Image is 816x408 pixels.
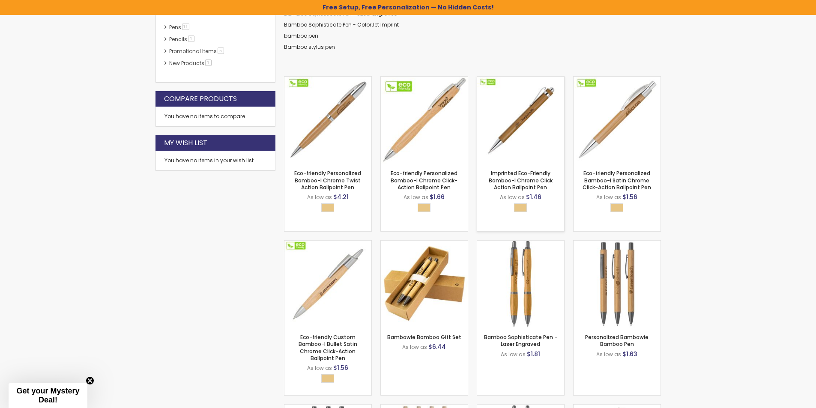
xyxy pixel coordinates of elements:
[307,194,332,201] span: As low as
[527,350,540,358] span: $1.81
[381,241,468,328] img: Bambowie Bamboo Gift Set
[622,350,637,358] span: $1.63
[610,203,628,214] div: Select A Color
[484,334,557,348] a: Bamboo Sophisticate Pen - Laser Engraved
[284,21,399,28] a: Bamboo Sophisticate Pen - ColorJet Imprint
[585,334,649,348] a: Personalized Bambowie Bamboo Pen
[596,194,621,201] span: As low as
[387,334,461,341] a: Bambowie Bamboo Gift Set
[284,240,371,247] a: Eco-friendly Custom Bamboo-I Bullet Satin Chrome Click-Action Ballpoint Pen
[333,193,349,201] span: $4.21
[583,170,651,191] a: Eco-friendly Personalized Bamboo-I Satin Chrome Click-Action Ballpoint Pen
[284,10,398,17] a: Bamboo Sophisticate Pen - Laser Engraved
[321,203,338,214] div: Select A Color
[381,240,468,247] a: Bambowie Bamboo Gift Set
[402,343,427,351] span: As low as
[574,76,661,83] a: Eco-friendly Personalized Bamboo-I Satin Chrome Click-Action Ballpoint Pen
[284,32,318,39] a: bamboo pen
[514,203,531,214] div: Select A Color
[574,77,661,164] img: Eco-friendly Personalized Bamboo-I Satin Chrome Click-Action Ballpoint Pen
[294,170,361,191] a: Eco-friendly Personalized Bamboo-I Chrome Twist Action Ballpoint Pen
[596,351,621,358] span: As low as
[321,374,338,385] div: Select A Color
[164,157,266,164] div: You have no items in your wish list.
[188,36,194,42] span: 1
[167,36,197,43] a: Pencils1
[86,376,94,385] button: Close teaser
[391,170,457,191] a: Eco-friendly Personalized Bamboo-I Chrome Click-Action Ballpoint Pen
[155,107,275,127] div: You have no items to compare.
[477,76,564,83] a: Imprinted Eco-Friendly Bamboo-I Chrome Click Action Ballpoint Pen
[477,240,564,247] a: Bamboo Sophisticate Pen - Laser Engraved
[501,351,526,358] span: As low as
[514,203,527,212] div: Bamboo
[167,60,215,67] a: New Products1
[418,203,435,214] div: Select A Color
[418,203,430,212] div: Bamboo
[284,43,335,51] a: Bamboo stylus pen
[9,383,87,408] div: Get your Mystery Deal!Close teaser
[622,193,637,201] span: $1.56
[164,94,237,104] strong: Compare Products
[381,76,468,83] a: Eco-friendly Personalized Bamboo-I Chrome Click-Action Ballpoint Pen
[489,170,553,191] a: Imprinted Eco-Friendly Bamboo-I Chrome Click Action Ballpoint Pen
[164,138,207,148] strong: My Wish List
[574,240,661,247] a: Personalized Bambowie Bamboo Pen
[500,194,525,201] span: As low as
[333,363,348,372] span: $1.56
[321,374,334,383] div: Bamboo
[182,24,189,30] span: 11
[16,387,79,404] span: Get your Mystery Deal!
[381,77,468,164] img: Eco-friendly Personalized Bamboo-I Chrome Click-Action Ballpoint Pen
[404,194,428,201] span: As low as
[477,77,564,164] img: Imprinted Eco-Friendly Bamboo-I Chrome Click Action Ballpoint Pen
[284,76,371,83] a: Eco-friendly Personalized Bamboo-I Chrome Twist Action Ballpoint Pen
[284,77,371,164] img: Eco-friendly Personalized Bamboo-I Chrome Twist Action Ballpoint Pen
[167,24,192,31] a: Pens11
[167,48,227,55] a: Promotional Items5
[205,60,212,66] span: 1
[477,241,564,328] img: Bamboo Sophisticate Pen - Laser Engraved
[321,203,334,212] div: Bamboo
[526,193,541,201] span: $1.46
[430,193,445,201] span: $1.66
[307,364,332,372] span: As low as
[610,203,623,212] div: Bamboo
[299,334,357,362] a: Eco-friendly Custom Bamboo-I Bullet Satin Chrome Click-Action Ballpoint Pen
[284,241,371,328] img: Eco-friendly Custom Bamboo-I Bullet Satin Chrome Click-Action Ballpoint Pen
[428,342,446,351] span: $6.44
[218,48,224,54] span: 5
[574,241,661,328] img: Personalized Bambowie Bamboo Pen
